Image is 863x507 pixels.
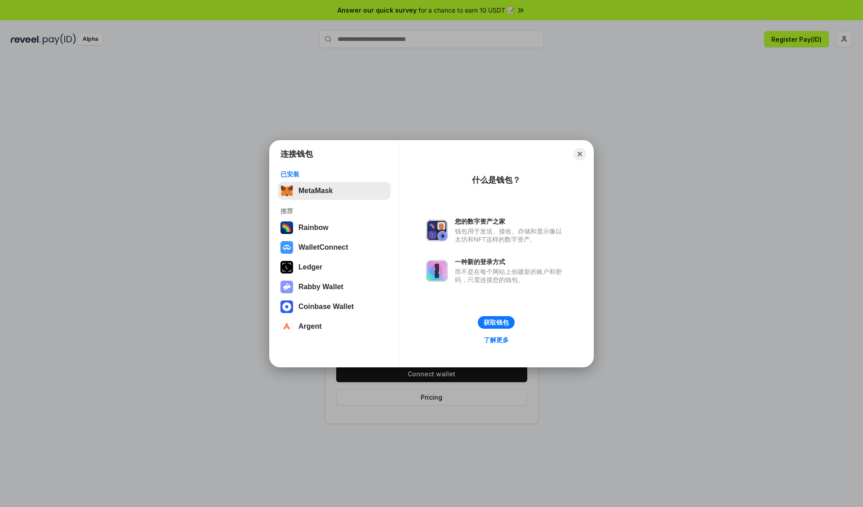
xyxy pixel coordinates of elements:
[455,268,566,284] div: 而不是在每个网站上创建新的账户和密码，只需连接您的钱包。
[280,261,293,273] img: svg+xml,%3Csvg%20xmlns%3D%22http%3A%2F%2Fwww.w3.org%2F2000%2Fsvg%22%20width%3D%2228%22%20height%3...
[455,227,566,243] div: 钱包用于发送、接收、存储和显示像以太坊和NFT这样的数字资产。
[426,260,448,282] img: svg+xml,%3Csvg%20xmlns%3D%22http%3A%2F%2Fwww.w3.org%2F2000%2Fsvg%22%20fill%3D%22none%22%20viewBox...
[574,148,586,160] button: Close
[298,263,322,271] div: Ledger
[478,334,514,346] a: 了解更多
[280,241,293,254] img: svg+xml,%3Csvg%20width%3D%2228%22%20height%3D%2228%22%20viewBox%3D%220%200%2028%2028%22%20fill%3D...
[280,185,293,197] img: svg+xml,%3Csvg%20fill%3D%22none%22%20height%3D%2233%22%20viewBox%3D%220%200%2035%2033%22%20width%...
[298,187,333,195] div: MetaMask
[298,322,322,331] div: Argent
[280,320,293,333] img: svg+xml,%3Csvg%20width%3D%2228%22%20height%3D%2228%22%20viewBox%3D%220%200%2028%2028%22%20fill%3D...
[455,217,566,225] div: 您的数字资产之家
[278,278,391,296] button: Rabby Wallet
[298,283,343,291] div: Rabby Wallet
[298,224,329,232] div: Rainbow
[484,318,509,326] div: 获取钱包
[298,303,354,311] div: Coinbase Wallet
[484,336,509,344] div: 了解更多
[278,317,391,335] button: Argent
[280,221,293,234] img: svg+xml,%3Csvg%20width%3D%22120%22%20height%3D%22120%22%20viewBox%3D%220%200%20120%20120%22%20fil...
[278,219,391,237] button: Rainbow
[278,298,391,316] button: Coinbase Wallet
[455,258,566,266] div: 一种新的登录方式
[280,170,388,178] div: 已安装
[426,220,448,241] img: svg+xml,%3Csvg%20xmlns%3D%22http%3A%2F%2Fwww.w3.org%2F2000%2Fsvg%22%20fill%3D%22none%22%20viewBox...
[280,300,293,313] img: svg+xml,%3Csvg%20width%3D%2228%22%20height%3D%2228%22%20viewBox%3D%220%200%2028%2028%22%20fill%3D...
[278,238,391,256] button: WalletConnect
[280,149,313,159] h1: 连接钱包
[472,175,520,185] div: 什么是钱包？
[280,281,293,293] img: svg+xml,%3Csvg%20xmlns%3D%22http%3A%2F%2Fwww.w3.org%2F2000%2Fsvg%22%20fill%3D%22none%22%20viewBox...
[478,316,515,329] button: 获取钱包
[280,207,388,215] div: 推荐
[298,243,348,251] div: WalletConnect
[278,258,391,276] button: Ledger
[278,182,391,200] button: MetaMask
